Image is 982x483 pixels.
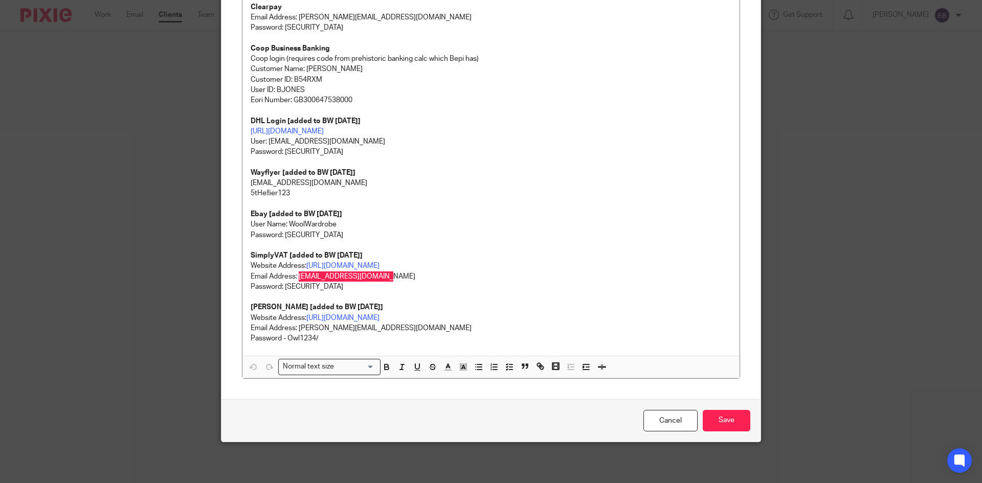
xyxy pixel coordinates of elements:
p: Password: [SECURITY_DATA] [251,147,731,157]
p: Email Address: [EMAIL_ADDRESS][DOMAIN_NAME] [251,271,731,282]
input: Search for option [338,361,374,372]
p: Customer ID: B54RXM [251,75,731,85]
p: [EMAIL_ADDRESS][DOMAIN_NAME] [251,178,731,188]
span: Normal text size [281,361,337,372]
input: Save [703,410,750,432]
strong: Wayflyer [added to BW [DATE]] [251,169,355,176]
a: Cancel [643,410,698,432]
p: Email Address: [PERSON_NAME][EMAIL_ADDRESS][DOMAIN_NAME] [251,323,731,333]
p: User: [EMAIL_ADDRESS][DOMAIN_NAME] [251,126,731,147]
p: Email Address: [PERSON_NAME][EMAIL_ADDRESS][DOMAIN_NAME] Password: [SECURITY_DATA] [251,2,731,33]
p: Password - Owl1234/ [251,333,731,343]
a: [URL][DOMAIN_NAME] [306,262,380,269]
p: Customer Name: [PERSON_NAME] [251,64,731,74]
p: Eori Number: GB300647538000 [251,95,731,105]
strong: DHL Login [added to BW [DATE]] [251,118,361,125]
p: Password: [SECURITY_DATA] [251,230,731,240]
p: User ID: BJONES [251,85,731,95]
p: Password: [SECURITY_DATA] [251,282,731,292]
a: [URL][DOMAIN_NAME] [306,314,380,321]
a: [URL][DOMAIN_NAME] [251,128,324,135]
div: Search for option [278,359,381,375]
p: User Name: WoolWardrobe [251,219,731,229]
strong: Clearpay [251,4,282,11]
p: 5tHe!!ier123 [251,188,731,198]
strong: Ebay [added to BW [DATE]] [251,211,342,218]
p: Coop login (requires code from prehistoric banking calc which Bepi has) [251,54,731,64]
p: Website Address: [251,250,731,271]
strong: [PERSON_NAME] [added to BW [DATE]] [251,304,383,311]
strong: SimplyVAT [added to BW [DATE]] [251,252,363,259]
strong: Coop Business Banking [251,45,330,52]
p: Website Address: [251,292,731,323]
